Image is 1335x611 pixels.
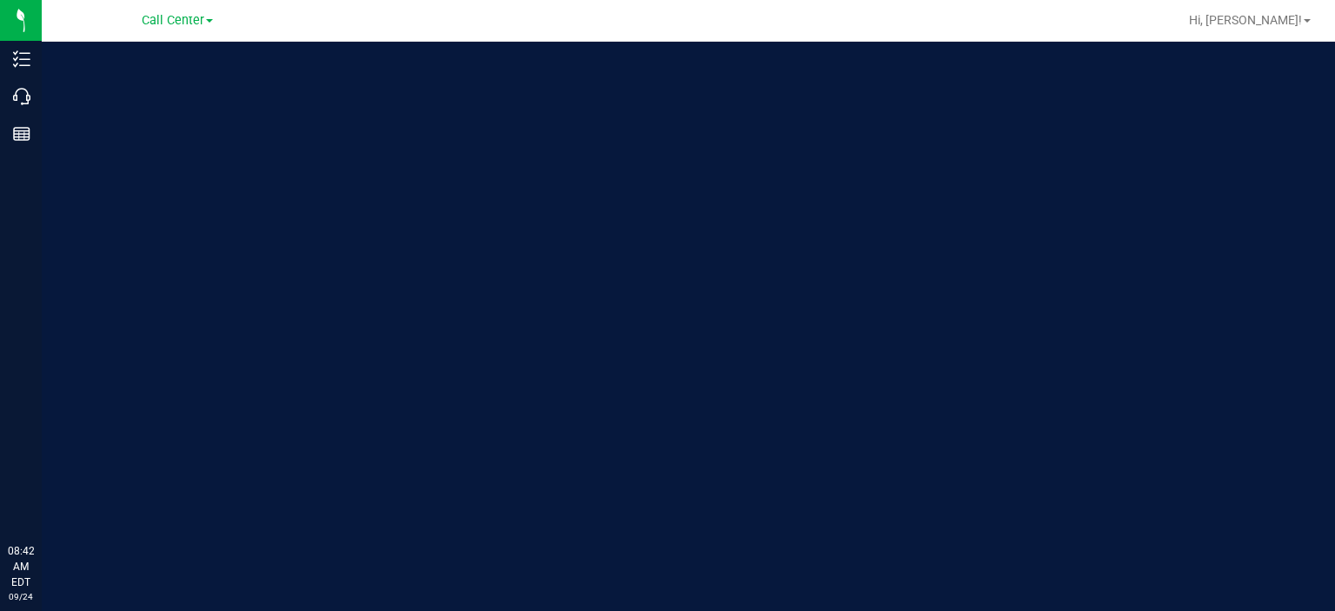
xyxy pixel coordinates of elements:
[13,125,30,143] inline-svg: Reports
[142,13,204,28] span: Call Center
[13,88,30,105] inline-svg: Call Center
[8,543,34,590] p: 08:42 AM EDT
[1189,13,1302,27] span: Hi, [PERSON_NAME]!
[8,590,34,603] p: 09/24
[13,50,30,68] inline-svg: Inventory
